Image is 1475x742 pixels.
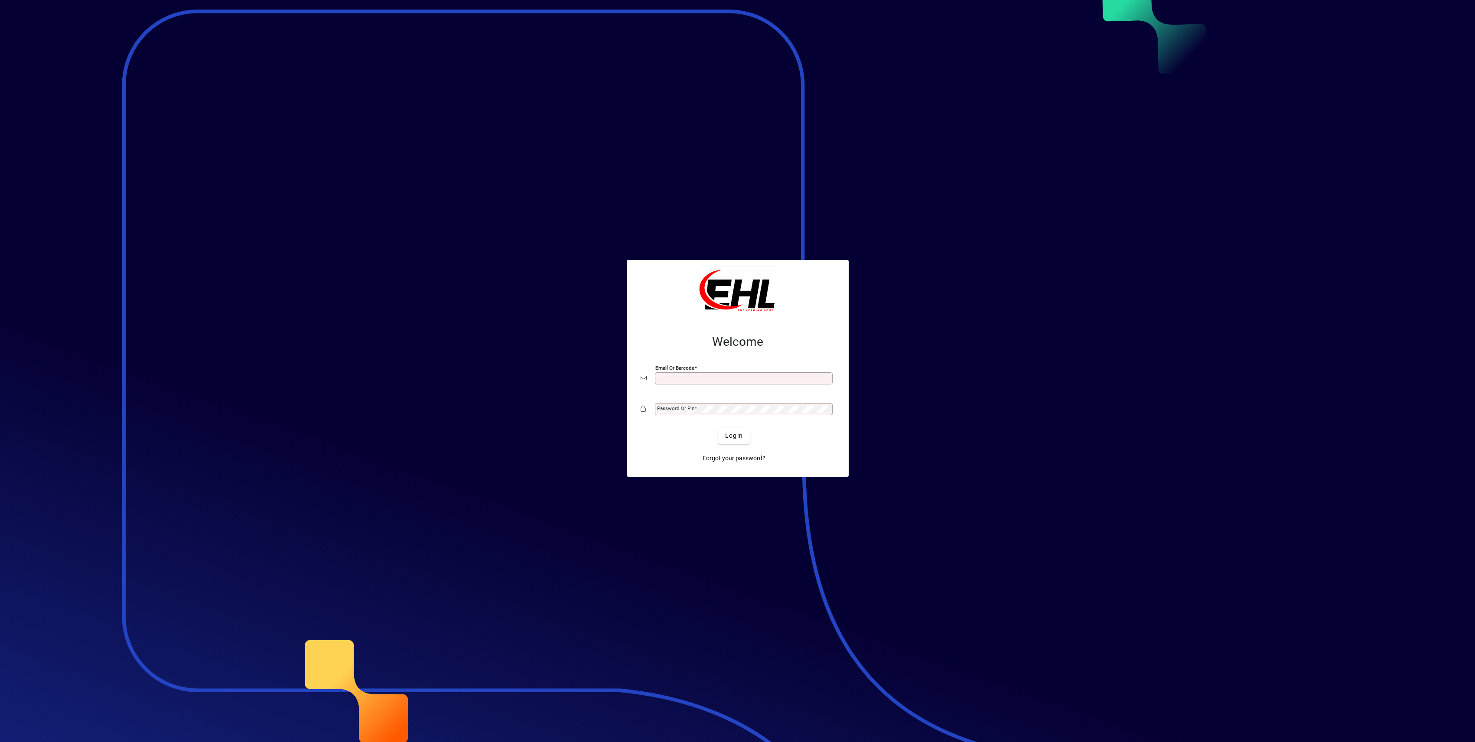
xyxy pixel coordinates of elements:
h2: Welcome [641,335,835,349]
button: Login [718,428,750,444]
span: Login [725,431,743,440]
span: Forgot your password? [703,454,765,463]
mat-label: Email or Barcode [655,364,694,371]
a: Forgot your password? [699,451,769,466]
mat-label: Password or Pin [657,405,694,411]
